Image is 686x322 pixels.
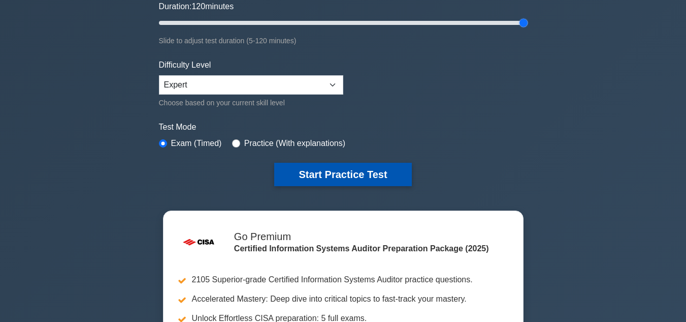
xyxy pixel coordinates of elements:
label: Exam (Timed) [171,137,222,150]
div: Choose based on your current skill level [159,97,343,109]
span: 120 [191,2,205,11]
div: Slide to adjust test duration (5-120 minutes) [159,35,528,47]
label: Test Mode [159,121,528,133]
label: Practice (With explanations) [244,137,345,150]
label: Difficulty Level [159,59,211,71]
button: Start Practice Test [274,163,411,186]
label: Duration: minutes [159,1,234,13]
